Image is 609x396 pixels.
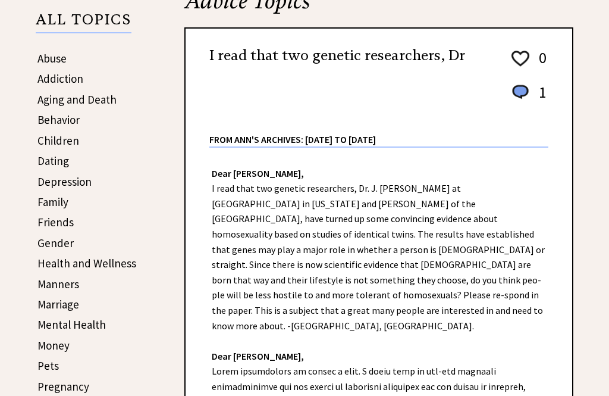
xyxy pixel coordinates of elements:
[212,350,304,362] strong: Dear [PERSON_NAME],
[209,115,548,146] div: From Ann's Archives: [DATE] to [DATE]
[37,297,79,311] a: Marriage
[37,256,136,270] a: Health and Wellness
[37,113,80,127] a: Behavior
[209,46,465,65] h2: I read that two genetic researchers, Dr
[36,13,131,33] p: ALL TOPICS
[37,174,92,189] a: Depression
[37,195,68,209] a: Family
[37,317,106,332] a: Mental Health
[510,48,531,69] img: heart_outline%201.png
[37,154,69,168] a: Dating
[37,51,67,66] a: Abuse
[37,92,117,107] a: Aging and Death
[510,83,531,102] img: message_round%201.png
[37,358,59,373] a: Pets
[37,71,83,86] a: Addiction
[37,277,79,291] a: Manners
[533,82,547,114] td: 1
[533,48,547,81] td: 0
[37,133,79,148] a: Children
[37,236,74,250] a: Gender
[37,215,74,229] a: Friends
[212,167,304,179] strong: Dear [PERSON_NAME],
[37,338,70,353] a: Money
[37,379,89,394] a: Pregnancy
